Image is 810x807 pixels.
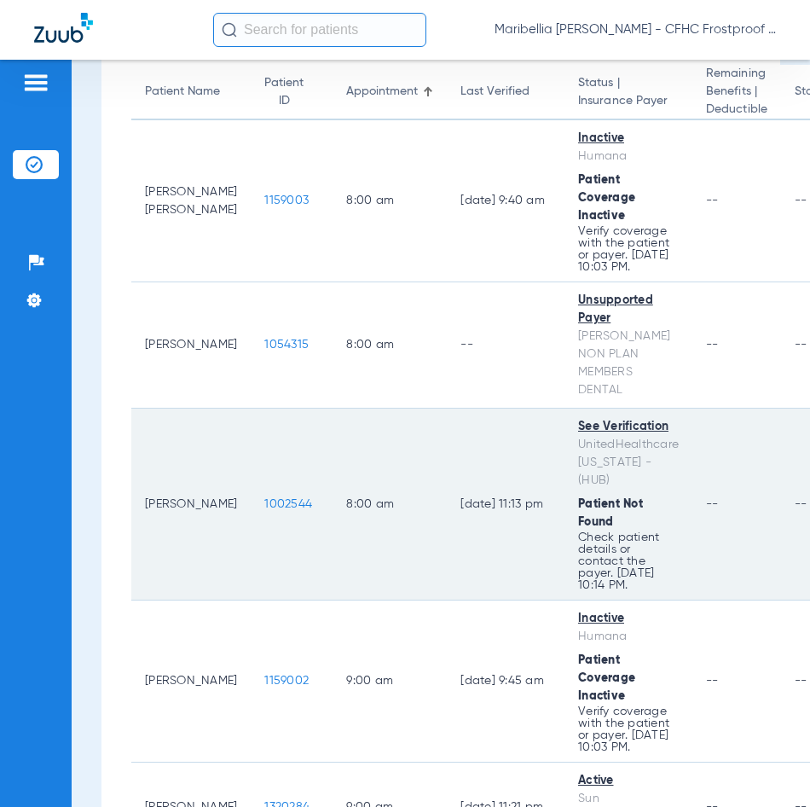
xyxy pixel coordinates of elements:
div: Inactive [578,610,679,628]
div: Last Verified [460,83,529,101]
span: Patient Coverage Inactive [578,174,635,222]
td: [DATE] 9:45 AM [447,601,564,763]
span: 1159003 [264,194,309,206]
input: Search for patients [213,13,426,47]
span: -- [706,498,719,510]
td: [DATE] 9:40 AM [447,120,564,282]
div: Appointment [346,83,433,101]
div: Inactive [578,130,679,148]
div: Patient ID [264,74,304,110]
img: Zuub Logo [34,13,93,43]
p: Check patient details or contact the payer. [DATE] 10:14 PM. [578,531,679,591]
span: -- [706,194,719,206]
div: Patient Name [145,83,237,101]
td: 9:00 AM [333,601,447,763]
span: 1054315 [264,339,309,351]
td: [PERSON_NAME] [131,282,251,409]
img: hamburger-icon [22,73,49,93]
div: Appointment [346,83,418,101]
td: -- [447,282,564,409]
div: Patient Name [145,83,220,101]
div: Humana [578,148,679,165]
td: [PERSON_NAME] [131,601,251,763]
p: Verify coverage with the patient or payer. [DATE] 10:03 PM. [578,705,679,753]
td: [DATE] 11:13 PM [447,409,564,601]
td: [PERSON_NAME] [131,409,251,601]
iframe: Chat Widget [725,725,810,807]
span: Maribellia [PERSON_NAME] - CFHC Frostproof Dental [495,21,776,38]
td: 8:00 AM [333,409,447,601]
span: Patient Not Found [578,498,643,528]
td: [PERSON_NAME] [PERSON_NAME] [131,120,251,282]
div: UnitedHealthcare [US_STATE] - (HUB) [578,436,679,490]
th: Status | [564,65,692,120]
p: Verify coverage with the patient or payer. [DATE] 10:03 PM. [578,225,679,273]
div: Active [578,772,679,790]
td: 8:00 AM [333,282,447,409]
div: [PERSON_NAME] NON PLAN MEMBERS DENTAL [578,328,679,399]
span: -- [706,675,719,687]
div: Last Verified [460,83,551,101]
th: Remaining Benefits | [692,65,781,120]
span: 1159002 [264,675,309,687]
div: Patient ID [264,74,319,110]
span: -- [706,339,719,351]
span: 1002544 [264,498,312,510]
div: Unsupported Payer [578,292,679,328]
span: Insurance Payer [578,92,679,110]
td: 8:00 AM [333,120,447,282]
span: Deductible [706,101,767,119]
img: Search Icon [222,22,237,38]
div: See Verification [578,418,679,436]
div: Humana [578,628,679,646]
span: Patient Coverage Inactive [578,654,635,702]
